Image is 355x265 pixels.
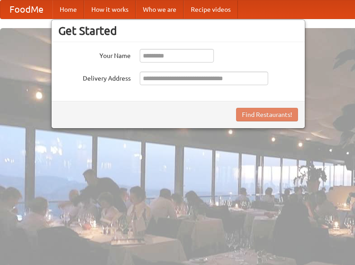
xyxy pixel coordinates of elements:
[52,0,84,19] a: Home
[84,0,136,19] a: How it works
[236,108,298,121] button: Find Restaurants!
[58,24,298,38] h3: Get Started
[58,49,131,60] label: Your Name
[136,0,184,19] a: Who we are
[58,72,131,83] label: Delivery Address
[0,0,52,19] a: FoodMe
[184,0,238,19] a: Recipe videos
